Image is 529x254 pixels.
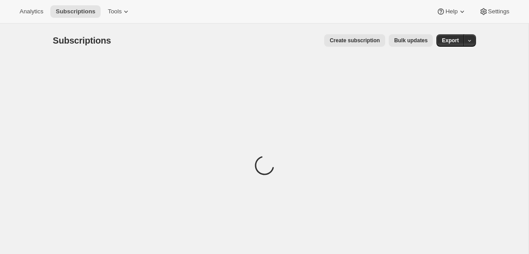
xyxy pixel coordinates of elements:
button: Analytics [14,5,49,18]
span: Export [442,37,459,44]
span: Analytics [20,8,43,15]
button: Export [436,34,464,47]
span: Tools [108,8,122,15]
button: Tools [102,5,136,18]
span: Help [445,8,457,15]
button: Help [431,5,472,18]
button: Create subscription [324,34,385,47]
span: Subscriptions [53,36,111,45]
button: Settings [474,5,515,18]
span: Subscriptions [56,8,95,15]
button: Bulk updates [389,34,433,47]
span: Bulk updates [394,37,427,44]
span: Settings [488,8,509,15]
button: Subscriptions [50,5,101,18]
span: Create subscription [330,37,380,44]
